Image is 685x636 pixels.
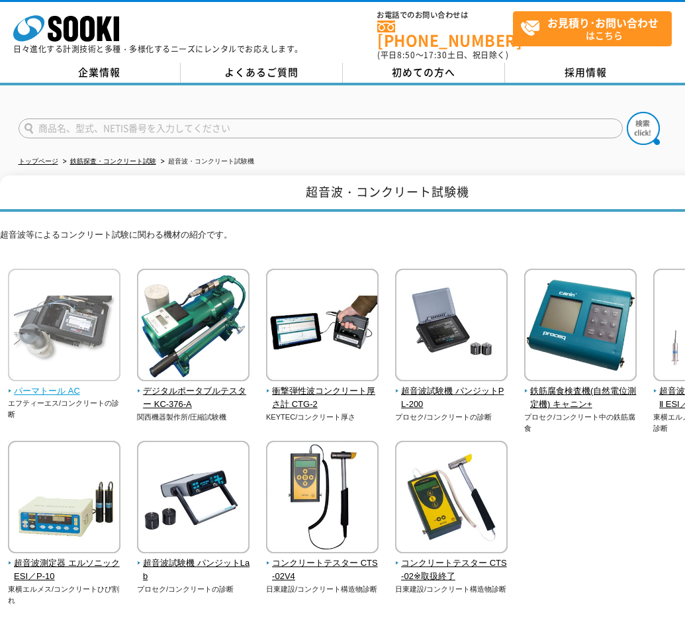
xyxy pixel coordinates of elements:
p: プロセク/コンクリートの診断 [395,412,508,423]
img: 超音波試験機 パンジットPL-200 [395,269,508,385]
span: 超音波試験機 パンジットPL-200 [395,385,508,412]
span: デジタルポータブルテスター KC-376-A [137,385,250,412]
p: 日東建設/コンクリート構造物診断 [266,584,379,595]
span: コンクリートテスター CTS-02V4 [266,557,379,584]
p: プロセク/コンクリート中の鉄筋腐食 [524,412,637,433]
span: 17:30 [424,49,447,61]
span: コンクリートテスター CTS-02※取扱終了 [395,557,508,584]
span: 8:50 [397,49,416,61]
span: 鉄筋腐食検査機(自然電位測定機) キャニン+ [524,385,637,412]
a: よくあるご質問 [181,63,343,83]
span: 衝撃弾性波コンクリート厚さ計 CTG-2 [266,385,379,412]
a: 採用情報 [505,63,667,83]
p: エフティーエス/コンクリートの診断 [8,398,121,420]
p: 日々進化する計測技術と多種・多様化するニーズにレンタルでお応えします。 [13,45,303,53]
a: 超音波測定器 エルソニックESI／P-10 [8,544,121,584]
a: [PHONE_NUMBER] [377,21,513,48]
p: 東横エルメス/コンクリートひび割れ [8,584,121,606]
img: 鉄筋腐食検査機(自然電位測定機) キャニン+ [524,269,637,385]
img: 超音波試験機 パンジットLab [137,441,250,557]
span: 初めての方へ [392,65,455,79]
p: プロセク/コンクリートの診断 [137,584,250,595]
a: トップページ [19,158,58,165]
a: 超音波試験機 パンジットPL-200 [395,372,508,412]
a: 衝撃弾性波コンクリート厚さ計 CTG-2 [266,372,379,412]
img: コンクリートテスター CTS-02※取扱終了 [395,441,508,557]
a: 超音波試験機 パンジットLab [137,544,250,584]
img: btn_search.png [627,112,660,145]
img: 超音波測定器 エルソニックESI／P-10 [8,441,120,557]
span: 超音波測定器 エルソニックESI／P-10 [8,557,121,584]
img: コンクリートテスター CTS-02V4 [266,441,379,557]
a: デジタルポータブルテスター KC-376-A [137,372,250,412]
input: 商品名、型式、NETIS番号を入力してください [19,118,623,138]
img: デジタルポータブルテスター KC-376-A [137,269,250,385]
span: お電話でのお問い合わせは [377,11,513,19]
span: 超音波試験機 パンジットLab [137,557,250,584]
a: 鉄筋探査・コンクリート試験 [70,158,156,165]
strong: お見積り･お問い合わせ [547,15,659,30]
a: 鉄筋腐食検査機(自然電位測定機) キャニン+ [524,372,637,412]
a: コンクリートテスター CTS-02V4 [266,544,379,584]
p: 日東建設/コンクリート構造物診断 [395,584,508,595]
p: 関西機器製作所/圧縮試験機 [137,412,250,423]
a: パーマトール AC [8,372,121,398]
a: コンクリートテスター CTS-02※取扱終了 [395,544,508,584]
span: (平日 ～ 土日、祝日除く) [377,49,508,61]
p: KEYTEC/コンクリート厚さ [266,412,379,423]
li: 超音波・コンクリート試験機 [158,155,254,169]
a: お見積り･お問い合わせはこちら [513,11,672,46]
span: パーマトール AC [8,385,121,398]
a: 初めての方へ [343,63,505,83]
a: 企業情報 [19,63,181,83]
img: 衝撃弾性波コンクリート厚さ計 CTG-2 [266,269,379,385]
img: パーマトール AC [8,269,120,385]
span: はこちら [520,12,671,45]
